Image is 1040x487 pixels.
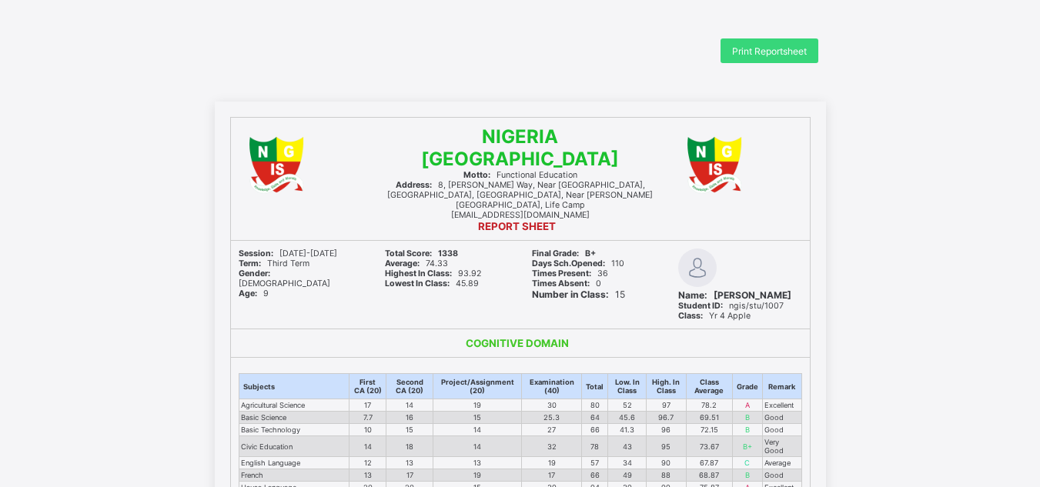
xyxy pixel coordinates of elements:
span: Print Reportsheet [732,45,807,57]
td: English Language [239,457,349,469]
span: Third Term [239,259,309,269]
td: 17 [349,399,386,412]
td: 14 [433,424,522,436]
td: 80 [582,399,608,412]
td: Average [762,457,801,469]
td: Good [762,469,801,482]
td: 90 [647,457,687,469]
td: 13 [433,457,522,469]
td: 27 [522,424,582,436]
td: 88 [647,469,687,482]
th: Grade [732,374,762,399]
td: C [732,457,762,469]
td: Civic Education [239,436,349,457]
td: 78 [582,436,608,457]
td: B [732,469,762,482]
td: 14 [433,436,522,457]
span: B+ [532,249,596,259]
td: 52 [608,399,647,412]
b: Total Score: [385,249,432,259]
b: Times Absent: [532,279,590,289]
td: 17 [386,469,433,482]
td: 18 [386,436,433,457]
td: 19 [433,469,522,482]
b: Final Grade: [532,249,579,259]
td: Good [762,424,801,436]
td: 19 [433,399,522,412]
th: Class Average [686,374,732,399]
span: 93.92 [385,269,481,279]
td: 13 [386,457,433,469]
td: 12 [349,457,386,469]
td: 78.2 [686,399,732,412]
td: 72.15 [686,424,732,436]
b: Gender: [239,269,270,279]
td: 66 [582,469,608,482]
td: French [239,469,349,482]
b: REPORT SHEET [478,220,556,232]
span: [EMAIL_ADDRESS][DOMAIN_NAME] [451,210,590,220]
b: Age: [239,289,257,299]
span: 0 [532,279,601,289]
b: Average: [385,259,420,269]
td: 10 [349,424,386,436]
b: Student ID: [678,301,723,311]
td: 19 [522,457,582,469]
span: 74.33 [385,259,448,269]
td: 17 [522,469,582,482]
th: Project/Assignment (20) [433,374,522,399]
td: 95 [647,436,687,457]
td: 96.7 [647,412,687,424]
span: Yr 4 Apple [678,311,751,321]
td: 16 [386,412,433,424]
span: [DEMOGRAPHIC_DATA] [239,269,330,289]
td: 96 [647,424,687,436]
b: Days Sch.Opened: [532,259,605,269]
td: 57 [582,457,608,469]
td: 25.3 [522,412,582,424]
span: 36 [532,269,608,279]
td: 66 [582,424,608,436]
td: Basic Science [239,412,349,424]
td: 67.87 [686,457,732,469]
span: 1338 [385,249,458,259]
th: First CA (20) [349,374,386,399]
th: Examination (40) [522,374,582,399]
span: 9 [239,289,269,299]
th: Subjects [239,374,349,399]
b: Motto: [463,170,490,180]
td: 34 [608,457,647,469]
span: 45.89 [385,279,479,289]
td: 7.7 [349,412,386,424]
td: Basic Technology [239,424,349,436]
th: Low. In Class [608,374,647,399]
b: Number in Class: [532,289,609,300]
td: 15 [433,412,522,424]
td: 14 [349,436,386,457]
span: 15 [532,289,625,300]
td: Excellent [762,399,801,412]
td: Very Good [762,436,801,457]
td: Agricultural Science [239,399,349,412]
b: Name: [678,289,707,301]
b: Times Present: [532,269,591,279]
th: High. In Class [647,374,687,399]
th: Total [582,374,608,399]
span: NIGERIA [GEOGRAPHIC_DATA] [421,125,619,170]
td: 68.87 [686,469,732,482]
td: 41.3 [608,424,647,436]
span: ngis/stu/1007 [678,301,784,311]
td: B [732,412,762,424]
th: Remark [762,374,801,399]
td: 15 [386,424,433,436]
td: 69.51 [686,412,732,424]
td: B+ [732,436,762,457]
span: 110 [532,259,624,269]
td: 49 [608,469,647,482]
td: 14 [386,399,433,412]
b: Lowest In Class: [385,279,450,289]
td: A [732,399,762,412]
b: Term: [239,259,261,269]
span: 8, [PERSON_NAME] Way, Near [GEOGRAPHIC_DATA], [GEOGRAPHIC_DATA], [GEOGRAPHIC_DATA], Near [PERSON_... [387,180,653,210]
span: [DATE]-[DATE] [239,249,337,259]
